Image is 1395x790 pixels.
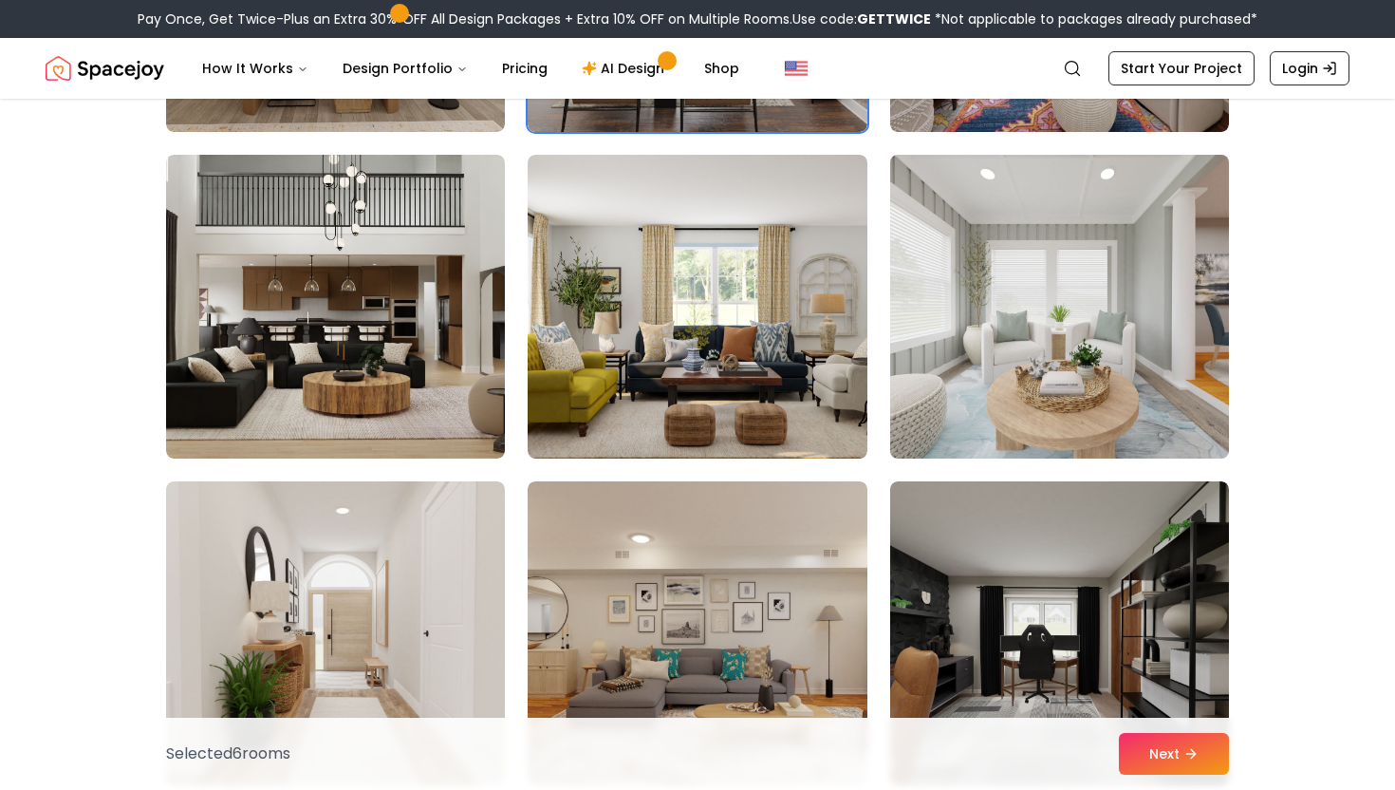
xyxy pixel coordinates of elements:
img: Room room-29 [528,155,866,459]
a: Login [1270,51,1349,85]
span: *Not applicable to packages already purchased* [931,9,1257,28]
b: GETTWICE [857,9,931,28]
a: Shop [689,49,754,87]
div: Pay Once, Get Twice-Plus an Extra 30% OFF All Design Packages + Extra 10% OFF on Multiple Rooms. [138,9,1257,28]
img: Room room-30 [882,147,1237,466]
nav: Main [187,49,754,87]
img: Room room-28 [166,155,505,459]
button: Next [1119,733,1229,775]
span: Use code: [792,9,931,28]
button: How It Works [187,49,324,87]
button: Design Portfolio [327,49,483,87]
a: AI Design [567,49,685,87]
a: Start Your Project [1108,51,1255,85]
img: United States [785,57,808,80]
img: Room room-32 [528,481,866,785]
img: Spacejoy Logo [46,49,164,87]
a: Spacejoy [46,49,164,87]
a: Pricing [487,49,563,87]
img: Room room-33 [890,481,1229,785]
p: Selected 6 room s [166,743,290,765]
img: Room room-31 [166,481,505,785]
nav: Global [46,38,1349,99]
